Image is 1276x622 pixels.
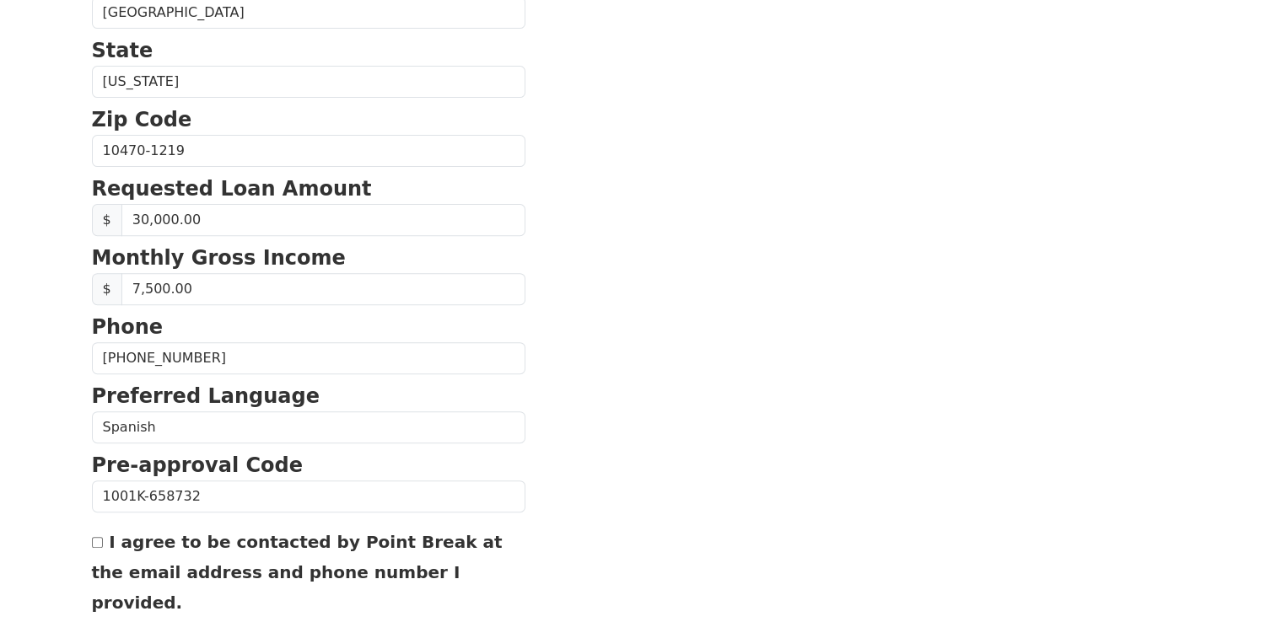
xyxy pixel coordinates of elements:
[92,315,164,339] strong: Phone
[92,384,320,408] strong: Preferred Language
[92,39,153,62] strong: State
[92,532,503,613] label: I agree to be contacted by Point Break at the email address and phone number I provided.
[92,204,122,236] span: $
[92,177,372,201] strong: Requested Loan Amount
[92,243,525,273] p: Monthly Gross Income
[92,108,192,131] strong: Zip Code
[92,135,525,167] input: Zip Code
[92,342,525,374] input: Phone
[92,480,525,512] input: Pre-approval Code
[92,273,122,305] span: $
[121,204,525,236] input: Requested Loan Amount
[92,453,304,477] strong: Pre-approval Code
[121,273,525,305] input: Monthly Gross Income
